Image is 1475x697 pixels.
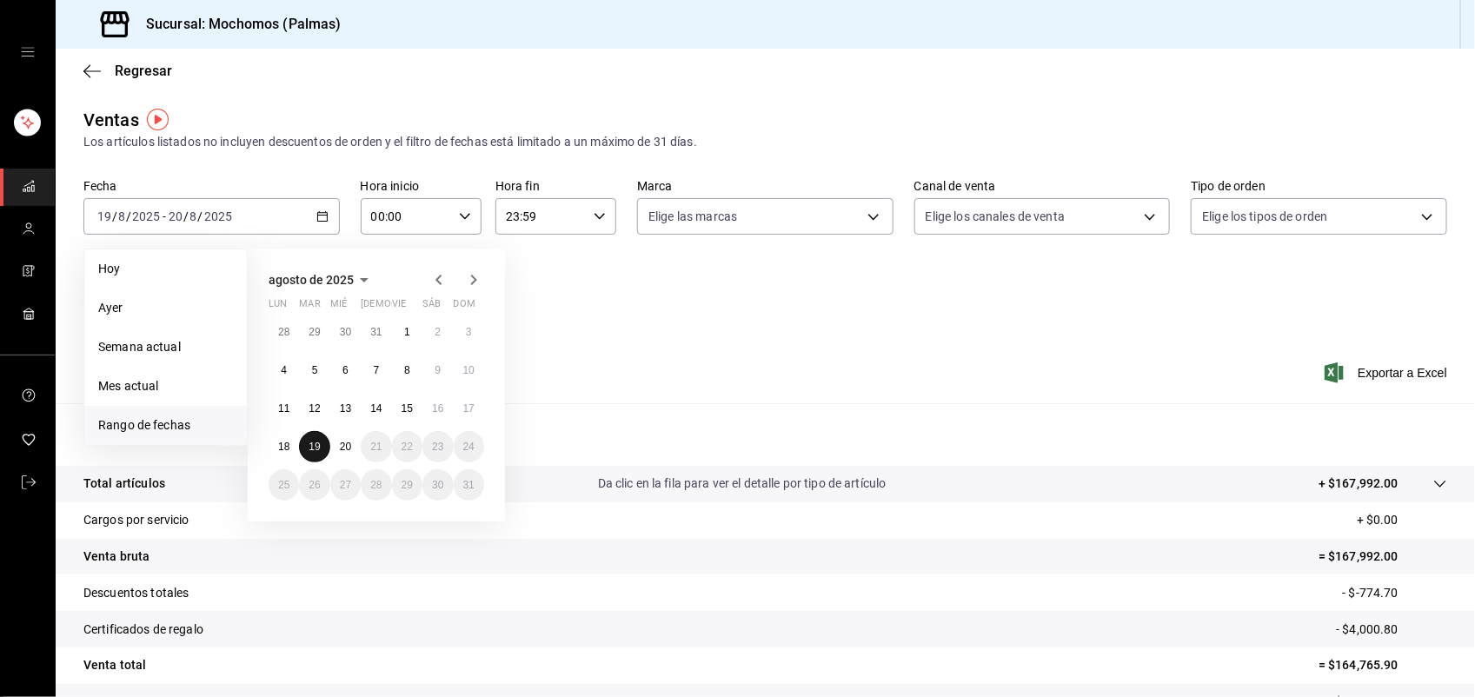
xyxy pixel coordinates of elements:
p: - $4,000.80 [1337,621,1447,639]
p: Venta total [83,656,146,674]
button: 18 de agosto de 2025 [269,431,299,462]
span: / [198,209,203,223]
button: 11 de agosto de 2025 [269,393,299,424]
label: Tipo de orden [1191,181,1447,193]
button: 28 de julio de 2025 [269,316,299,348]
p: Cargos por servicio [83,511,189,529]
span: Rango de fechas [98,416,233,435]
abbr: 30 de julio de 2025 [340,326,351,338]
abbr: viernes [392,298,406,316]
abbr: 18 de agosto de 2025 [278,441,289,453]
abbr: jueves [361,298,463,316]
abbr: 22 de agosto de 2025 [402,441,413,453]
abbr: 31 de agosto de 2025 [463,479,475,491]
abbr: 12 de agosto de 2025 [309,402,320,415]
abbr: 3 de agosto de 2025 [466,326,472,338]
button: 24 de agosto de 2025 [454,431,484,462]
abbr: 29 de agosto de 2025 [402,479,413,491]
button: 2 de agosto de 2025 [422,316,453,348]
abbr: domingo [454,298,475,316]
span: Ayer [98,299,233,317]
button: 19 de agosto de 2025 [299,431,329,462]
abbr: 20 de agosto de 2025 [340,441,351,453]
span: / [183,209,189,223]
input: ---- [203,209,233,223]
img: Tooltip marker [147,109,169,130]
button: 14 de agosto de 2025 [361,393,391,424]
abbr: 30 de agosto de 2025 [432,479,443,491]
input: -- [96,209,112,223]
span: Hoy [98,260,233,278]
p: Total artículos [83,475,165,493]
button: 26 de agosto de 2025 [299,469,329,501]
button: 6 de agosto de 2025 [330,355,361,386]
abbr: 11 de agosto de 2025 [278,402,289,415]
abbr: 24 de agosto de 2025 [463,441,475,453]
input: ---- [131,209,161,223]
label: Marca [637,181,894,193]
p: - $-774.70 [1343,584,1447,602]
abbr: 31 de julio de 2025 [370,326,382,338]
abbr: 7 de agosto de 2025 [374,364,380,376]
button: 3 de agosto de 2025 [454,316,484,348]
span: Regresar [115,63,172,79]
button: Exportar a Excel [1328,362,1447,383]
abbr: 16 de agosto de 2025 [432,402,443,415]
abbr: 10 de agosto de 2025 [463,364,475,376]
span: Elige las marcas [648,208,737,225]
button: 10 de agosto de 2025 [454,355,484,386]
span: agosto de 2025 [269,273,354,287]
abbr: 23 de agosto de 2025 [432,441,443,453]
button: 13 de agosto de 2025 [330,393,361,424]
abbr: 26 de agosto de 2025 [309,479,320,491]
label: Hora inicio [361,181,482,193]
button: 22 de agosto de 2025 [392,431,422,462]
abbr: 19 de agosto de 2025 [309,441,320,453]
input: -- [117,209,126,223]
p: Certificados de regalo [83,621,203,639]
abbr: 6 de agosto de 2025 [342,364,349,376]
button: 16 de agosto de 2025 [422,393,453,424]
button: 31 de julio de 2025 [361,316,391,348]
button: 7 de agosto de 2025 [361,355,391,386]
button: 31 de agosto de 2025 [454,469,484,501]
abbr: 15 de agosto de 2025 [402,402,413,415]
button: 8 de agosto de 2025 [392,355,422,386]
input: -- [189,209,198,223]
abbr: 1 de agosto de 2025 [404,326,410,338]
abbr: martes [299,298,320,316]
abbr: 8 de agosto de 2025 [404,364,410,376]
label: Fecha [83,181,340,193]
button: 29 de agosto de 2025 [392,469,422,501]
input: -- [168,209,183,223]
button: 23 de agosto de 2025 [422,431,453,462]
p: Venta bruta [83,548,149,566]
button: Regresar [83,63,172,79]
span: Semana actual [98,338,233,356]
abbr: 9 de agosto de 2025 [435,364,441,376]
div: Ventas [83,107,139,133]
abbr: 4 de agosto de 2025 [281,364,287,376]
button: open drawer [21,45,35,59]
button: 4 de agosto de 2025 [269,355,299,386]
button: 25 de agosto de 2025 [269,469,299,501]
h3: Sucursal: Mochomos (Palmas) [132,14,342,35]
button: 29 de julio de 2025 [299,316,329,348]
abbr: 21 de agosto de 2025 [370,441,382,453]
abbr: 29 de julio de 2025 [309,326,320,338]
abbr: 13 de agosto de 2025 [340,402,351,415]
span: - [163,209,166,223]
button: 20 de agosto de 2025 [330,431,361,462]
span: / [112,209,117,223]
button: 30 de julio de 2025 [330,316,361,348]
abbr: sábado [422,298,441,316]
button: 12 de agosto de 2025 [299,393,329,424]
span: Mes actual [98,377,233,395]
abbr: 27 de agosto de 2025 [340,479,351,491]
p: + $0.00 [1357,511,1447,529]
p: Da clic en la fila para ver el detalle por tipo de artículo [598,475,887,493]
label: Canal de venta [914,181,1171,193]
abbr: lunes [269,298,287,316]
abbr: 14 de agosto de 2025 [370,402,382,415]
